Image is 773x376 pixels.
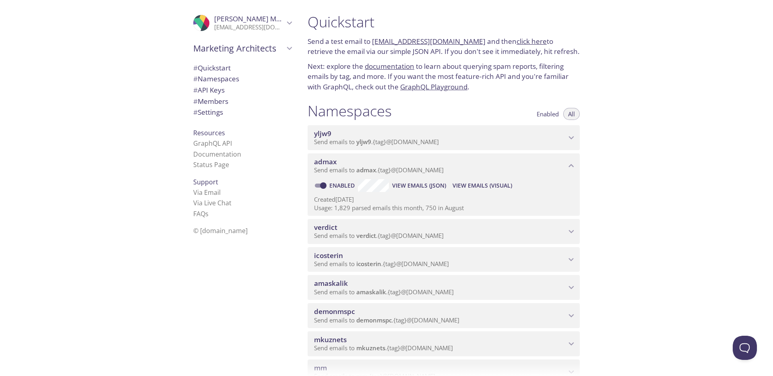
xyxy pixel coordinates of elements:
[563,108,580,120] button: All
[328,182,358,189] a: Enabled
[356,316,392,324] span: demonmspc
[372,37,486,46] a: [EMAIL_ADDRESS][DOMAIN_NAME]
[314,231,444,240] span: Send emails to . {tag} @[DOMAIN_NAME]
[356,344,385,352] span: mkuznets
[314,335,347,344] span: mkuznets
[187,38,298,59] div: Marketing Architects
[193,178,218,186] span: Support
[193,63,198,72] span: #
[187,10,298,36] div: Anton Maskalik
[193,85,198,95] span: #
[187,107,298,118] div: Team Settings
[193,43,284,54] span: Marketing Architects
[308,331,580,356] div: mkuznets namespace
[449,179,515,192] button: View Emails (Visual)
[314,344,453,352] span: Send emails to . {tag} @[DOMAIN_NAME]
[205,209,209,218] span: s
[193,74,239,83] span: Namespaces
[193,139,232,148] a: GraphQL API
[214,14,298,23] span: [PERSON_NAME] Maskalik
[308,125,580,150] div: yljw9 namespace
[193,188,221,197] a: Via Email
[193,150,241,159] a: Documentation
[308,219,580,244] div: verdict namespace
[365,62,414,71] a: documentation
[314,223,337,232] span: verdict
[193,160,229,169] a: Status Page
[314,316,459,324] span: Send emails to . {tag} @[DOMAIN_NAME]
[356,231,376,240] span: verdict
[187,85,298,96] div: API Keys
[314,251,343,260] span: icosterin
[314,307,355,316] span: demonmspc
[308,13,580,31] h1: Quickstart
[356,138,371,146] span: yljw9
[193,198,231,207] a: Via Live Chat
[308,102,392,120] h1: Namespaces
[314,260,449,268] span: Send emails to . {tag} @[DOMAIN_NAME]
[314,129,331,138] span: yljw9
[193,107,223,117] span: Settings
[308,303,580,328] div: demonmspc namespace
[193,63,231,72] span: Quickstart
[193,226,248,235] span: © [DOMAIN_NAME]
[214,23,284,31] p: [EMAIL_ADDRESS][DOMAIN_NAME]
[187,73,298,85] div: Namespaces
[308,153,580,178] div: admax namespace
[314,195,573,204] p: Created [DATE]
[308,61,580,92] p: Next: explore the to learn about querying spam reports, filtering emails by tag, and more. If you...
[308,275,580,300] div: amaskalik namespace
[400,82,467,91] a: GraphQL Playground
[308,247,580,272] div: icosterin namespace
[392,181,446,190] span: View Emails (JSON)
[356,260,381,268] span: icosterin
[187,62,298,74] div: Quickstart
[187,96,298,107] div: Members
[517,37,547,46] a: click here
[193,107,198,117] span: #
[314,157,337,166] span: admax
[193,97,198,106] span: #
[356,288,386,296] span: amaskalik
[314,166,444,174] span: Send emails to . {tag} @[DOMAIN_NAME]
[193,85,225,95] span: API Keys
[314,288,454,296] span: Send emails to . {tag} @[DOMAIN_NAME]
[389,179,449,192] button: View Emails (JSON)
[733,336,757,360] iframe: Help Scout Beacon - Open
[193,209,209,218] a: FAQ
[193,74,198,83] span: #
[453,181,512,190] span: View Emails (Visual)
[314,204,573,212] p: Usage: 1,829 parsed emails this month, 750 in August
[532,108,564,120] button: Enabled
[314,138,439,146] span: Send emails to . {tag} @[DOMAIN_NAME]
[193,128,225,137] span: Resources
[314,279,348,288] span: amaskalik
[356,166,376,174] span: admax
[308,36,580,57] p: Send a test email to and then to retrieve the email via our simple JSON API. If you don't see it ...
[193,97,228,106] span: Members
